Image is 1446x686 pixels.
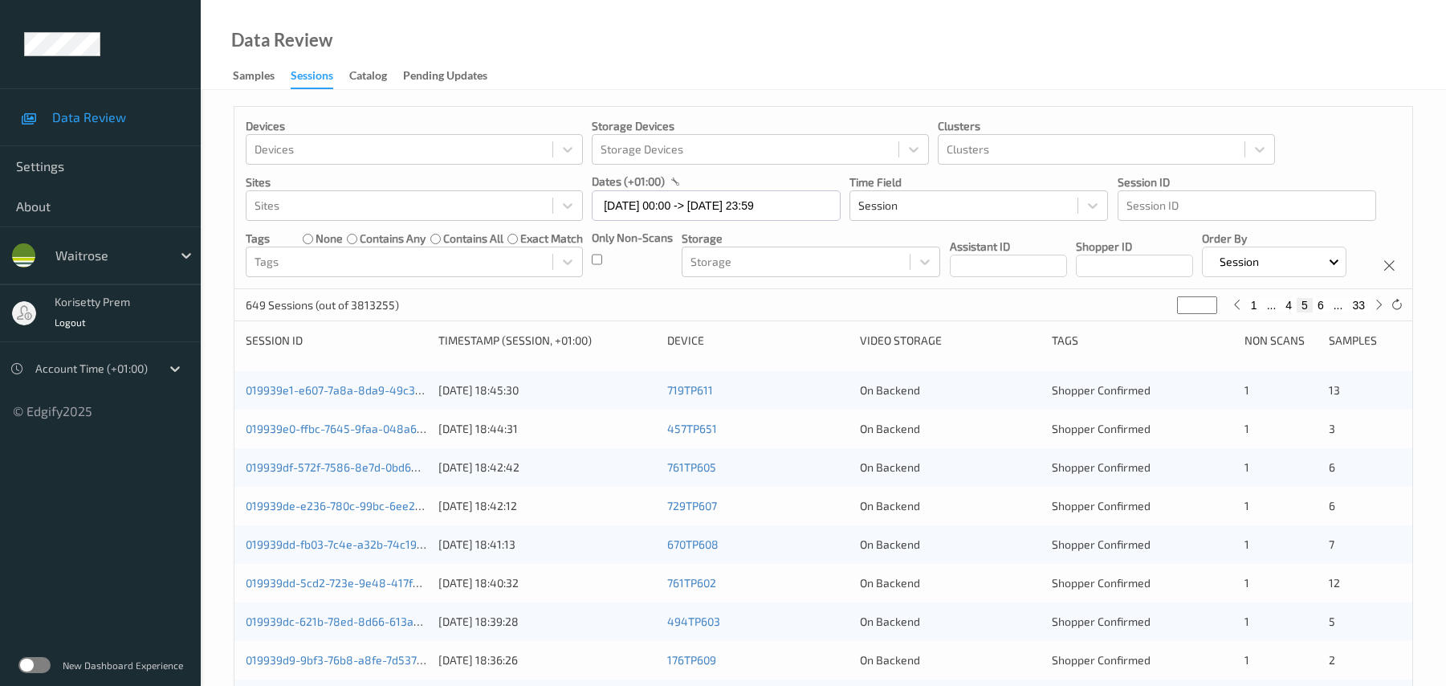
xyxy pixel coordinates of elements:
[860,459,1041,476] div: On Backend
[1244,576,1249,590] span: 1
[1244,333,1317,349] div: Non Scans
[592,230,673,246] p: Only Non-Scans
[1202,231,1346,247] p: Order By
[403,67,487,88] div: Pending Updates
[1244,499,1249,512] span: 1
[443,231,503,247] label: contains all
[438,421,656,437] div: [DATE] 18:44:31
[667,383,713,397] a: 719TP611
[860,652,1041,668] div: On Backend
[1313,298,1329,312] button: 6
[1329,460,1335,474] span: 6
[860,382,1041,398] div: On Backend
[667,333,849,349] div: Device
[246,174,583,190] p: Sites
[246,460,460,474] a: 019939df-572f-7586-8e7d-0bd6939d09f5
[1329,615,1335,628] span: 5
[438,382,656,398] div: [DATE] 18:45:30
[682,231,940,247] p: Storage
[860,575,1041,591] div: On Backend
[291,65,349,89] a: Sessions
[246,231,270,247] p: Tags
[246,576,465,590] a: 019939dd-5cd2-723e-9e48-417fd83e5eed
[246,499,467,512] a: 019939de-e236-780c-99bc-6ee2891988eb
[1262,298,1281,312] button: ...
[438,537,656,553] div: [DATE] 18:41:13
[849,174,1108,190] p: Time Field
[1329,537,1334,551] span: 7
[1052,576,1151,590] span: Shopper Confirmed
[667,537,719,551] a: 670TP608
[1052,460,1151,474] span: Shopper Confirmed
[1281,298,1297,312] button: 4
[438,498,656,514] div: [DATE] 18:42:12
[360,231,426,247] label: contains any
[592,174,665,190] p: dates (+01:00)
[1052,537,1151,551] span: Shopper Confirmed
[231,32,332,48] div: Data Review
[1329,422,1335,435] span: 3
[860,333,1041,349] div: Video Storage
[667,499,717,512] a: 729TP607
[1244,383,1249,397] span: 1
[1052,383,1151,397] span: Shopper Confirmed
[1297,298,1313,312] button: 5
[403,65,503,88] a: Pending Updates
[438,333,656,349] div: Timestamp (Session, +01:00)
[1329,653,1335,667] span: 2
[860,614,1041,630] div: On Backend
[246,297,399,313] p: 649 Sessions (out of 3813255)
[438,652,656,668] div: [DATE] 18:36:26
[1329,333,1401,349] div: Samples
[1329,298,1348,312] button: ...
[438,459,656,476] div: [DATE] 18:42:42
[233,67,275,88] div: Samples
[1052,653,1151,667] span: Shopper Confirmed
[520,231,583,247] label: exact match
[1214,254,1265,270] p: Session
[860,421,1041,437] div: On Backend
[246,422,460,435] a: 019939e0-ffbc-7645-9faa-048a60cd14ed
[1076,239,1193,255] p: Shopper ID
[246,537,462,551] a: 019939dd-fb03-7c4e-a32b-74c1988dd951
[860,537,1041,553] div: On Backend
[316,231,343,247] label: none
[233,65,291,88] a: Samples
[438,614,656,630] div: [DATE] 18:39:28
[938,118,1275,134] p: Clusters
[1052,422,1151,435] span: Shopper Confirmed
[667,615,720,628] a: 494TP603
[1244,653,1249,667] span: 1
[438,575,656,591] div: [DATE] 18:40:32
[1244,615,1249,628] span: 1
[246,615,466,628] a: 019939dc-621b-78ed-8d66-613aeac438c4
[246,383,467,397] a: 019939e1-e607-7a8a-8da9-49c3a8431e04
[246,653,459,667] a: 019939d9-9bf3-76b8-a8fe-7d537becc730
[1347,298,1370,312] button: 33
[667,422,717,435] a: 457TP651
[1052,499,1151,512] span: Shopper Confirmed
[950,239,1067,255] p: Assistant ID
[1244,537,1249,551] span: 1
[1052,333,1233,349] div: Tags
[667,653,716,667] a: 176TP609
[592,118,929,134] p: Storage Devices
[860,498,1041,514] div: On Backend
[349,65,403,88] a: Catalog
[291,67,333,89] div: Sessions
[1329,383,1340,397] span: 13
[1244,460,1249,474] span: 1
[667,576,716,590] a: 761TP602
[1329,499,1335,512] span: 6
[349,67,387,88] div: Catalog
[1244,422,1249,435] span: 1
[246,118,583,134] p: Devices
[1329,576,1340,590] span: 12
[667,460,716,474] a: 761TP605
[1052,615,1151,628] span: Shopper Confirmed
[246,333,427,349] div: Session ID
[1246,298,1262,312] button: 1
[1118,174,1376,190] p: Session ID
